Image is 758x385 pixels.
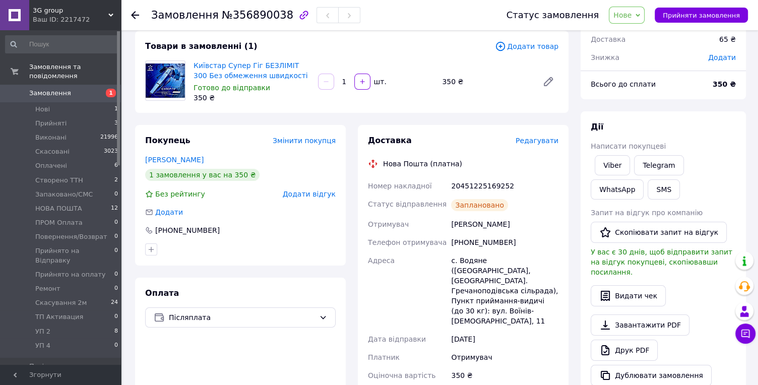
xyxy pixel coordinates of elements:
span: Повідомлення [29,362,78,371]
span: Телефон отримувача [368,238,447,246]
span: 21996 [100,133,118,142]
span: 0 [114,270,118,279]
span: Оціночна вартість [368,371,435,379]
span: 0 [114,246,118,265]
span: Доставка [591,35,625,43]
span: Запит на відгук про компанію [591,209,703,217]
span: 0 [114,341,118,350]
img: Київстар Супер Гіг БЕЗЛІМІТ 300 Без обмеження швидкості [146,63,185,98]
span: Написати покупцеві [591,142,666,150]
a: [PERSON_NAME] [145,156,204,164]
span: Виконані [35,133,67,142]
span: Знижка [591,53,619,61]
span: НOВА ПОШТА [35,204,82,213]
a: Київстар Супер Гіг БЕЗЛІМІТ 300 Без обмеження швидкості [194,61,308,80]
input: Пошук [5,35,119,53]
span: Адреса [368,256,395,265]
span: Замовлення та повідомлення [29,62,121,81]
span: Товари в замовленні (1) [145,41,258,51]
span: 1 [114,105,118,114]
span: ПPОМ Оплата [35,218,83,227]
div: 350 ₴ [438,75,534,89]
span: Дата відправки [368,335,426,343]
span: Номер накладної [368,182,432,190]
span: Отримувач [368,220,409,228]
span: Платник [368,353,400,361]
div: [PHONE_NUMBER] [154,225,221,235]
div: Статус замовлення [507,10,599,20]
span: Дії [591,122,603,132]
span: 3023 [104,147,118,156]
span: Додати [708,53,736,61]
span: УП 4 [35,341,50,350]
div: [PHONE_NUMBER] [449,233,560,251]
span: №356890038 [222,9,293,21]
span: Нове [613,11,631,19]
a: Редагувати [538,72,558,92]
span: Всього до сплати [591,80,656,88]
span: Оплачені [35,161,67,170]
button: Чат з покупцем [735,324,755,344]
div: Повернутися назад [131,10,139,20]
a: Telegram [634,155,683,175]
span: Додати відгук [283,190,336,198]
span: Доставка [368,136,412,145]
span: Післяплата [169,312,315,323]
div: 1 замовлення у вас на 350 ₴ [145,169,260,181]
button: Прийняти замовлення [655,8,748,23]
span: 8 [114,327,118,336]
span: 24 [111,298,118,307]
span: Замовлення [29,89,71,98]
button: SMS [648,179,680,200]
span: ТП Активация [35,312,83,322]
span: 0 [114,190,118,199]
span: 3 [114,119,118,128]
span: Прийнято на оплату [35,270,106,279]
span: Прийняті [35,119,67,128]
span: Прийнято на Відправку [35,246,114,265]
span: УП 2 [35,327,50,336]
span: 0 [114,232,118,241]
div: 350 ₴ [449,366,560,384]
div: [DATE] [449,330,560,348]
span: Додати товар [495,41,558,52]
span: Прийняти замовлення [663,12,740,19]
div: Нова Пошта (платна) [381,159,465,169]
span: 0 [114,312,118,322]
span: Додати [155,208,183,216]
span: У вас є 30 днів, щоб відправити запит на відгук покупцеві, скопіювавши посилання. [591,248,732,276]
div: шт. [371,77,388,87]
span: 0 [114,284,118,293]
span: Готово до відправки [194,84,270,92]
span: 12 [111,204,118,213]
span: Замовлення [151,9,219,21]
span: Оплата [145,288,179,298]
span: Повернення/Возврат [35,232,107,241]
a: Завантажити PDF [591,314,689,336]
span: Нові [35,105,50,114]
a: Друк PDF [591,340,658,361]
span: 1 [106,89,116,97]
span: 2 [114,176,118,185]
div: [PERSON_NAME] [449,215,560,233]
div: Заплановано [451,199,508,211]
span: Змінити покупця [273,137,336,145]
span: Запаковано/СМС [35,190,93,199]
div: 350 ₴ [194,93,310,103]
span: Ремонт [35,284,60,293]
span: Cтворено ТТН [35,176,83,185]
button: Видати чек [591,285,666,306]
div: 65 ₴ [713,28,742,50]
span: Статус відправлення [368,200,447,208]
span: Редагувати [516,137,558,145]
span: Без рейтингу [155,190,205,198]
b: 350 ₴ [713,80,736,88]
span: 6 [114,161,118,170]
div: Отримувач [449,348,560,366]
div: с. Водяне ([GEOGRAPHIC_DATA], [GEOGRAPHIC_DATA]. Гречаноподівська сільрада), Пункт приймання-види... [449,251,560,330]
a: Viber [595,155,630,175]
span: Скасування 2м [35,298,87,307]
span: 0 [114,218,118,227]
div: 20451225169252 [449,177,560,195]
div: Ваш ID: 2217472 [33,15,121,24]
